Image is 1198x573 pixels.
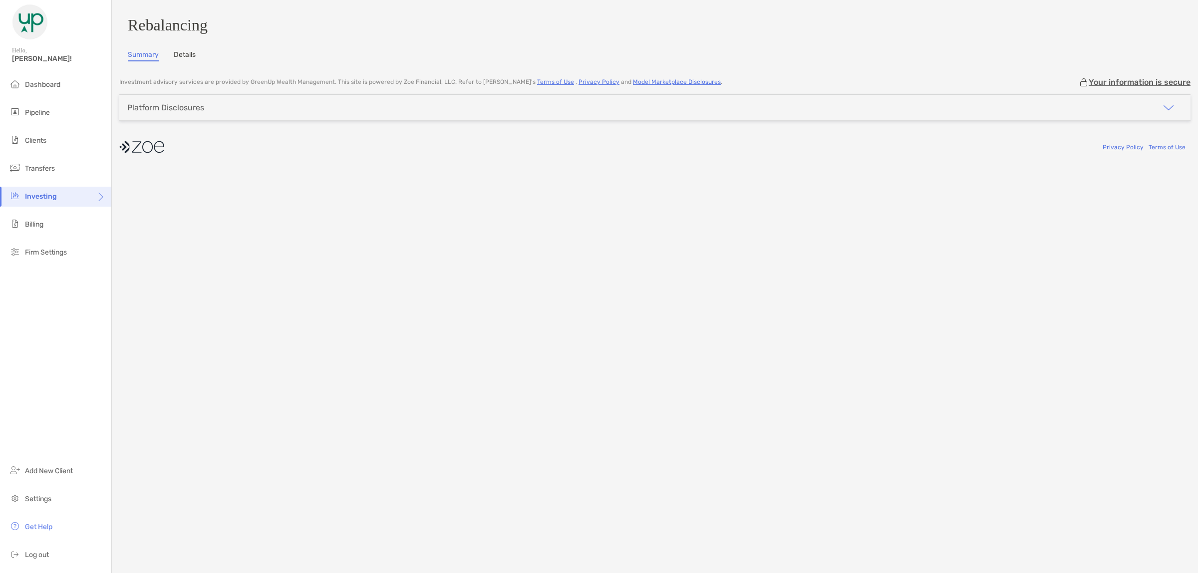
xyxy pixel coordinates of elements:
a: Terms of Use [537,78,574,85]
img: icon arrow [1163,102,1175,114]
span: [PERSON_NAME]! [12,54,105,63]
img: add_new_client icon [9,464,21,476]
img: pipeline icon [9,106,21,118]
img: clients icon [9,134,21,146]
img: Zoe Logo [12,4,48,40]
img: company logo [119,136,164,158]
img: dashboard icon [9,78,21,90]
img: settings icon [9,492,21,504]
img: transfers icon [9,162,21,174]
span: Investing [25,192,57,201]
p: Investment advisory services are provided by GreenUp Wealth Management . This site is powered by ... [119,78,722,86]
img: investing icon [9,190,21,202]
span: Pipeline [25,108,50,117]
div: Platform Disclosures [127,103,204,112]
img: get-help icon [9,520,21,532]
a: Model Marketplace Disclosures [633,78,721,85]
a: Terms of Use [1149,144,1186,151]
p: Your information is secure [1089,77,1191,87]
span: Settings [25,495,51,503]
span: Get Help [25,523,52,531]
span: Firm Settings [25,248,67,257]
span: Clients [25,136,46,145]
a: Privacy Policy [1103,144,1144,151]
img: billing icon [9,218,21,230]
span: Billing [25,220,43,229]
a: Privacy Policy [579,78,619,85]
span: Log out [25,551,49,559]
span: Add New Client [25,467,73,475]
a: Summary [128,50,159,61]
img: firm-settings icon [9,246,21,258]
img: logout icon [9,548,21,560]
span: Dashboard [25,80,60,89]
span: Transfers [25,164,55,173]
a: Details [174,50,196,61]
h3: Rebalancing [128,16,1182,34]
